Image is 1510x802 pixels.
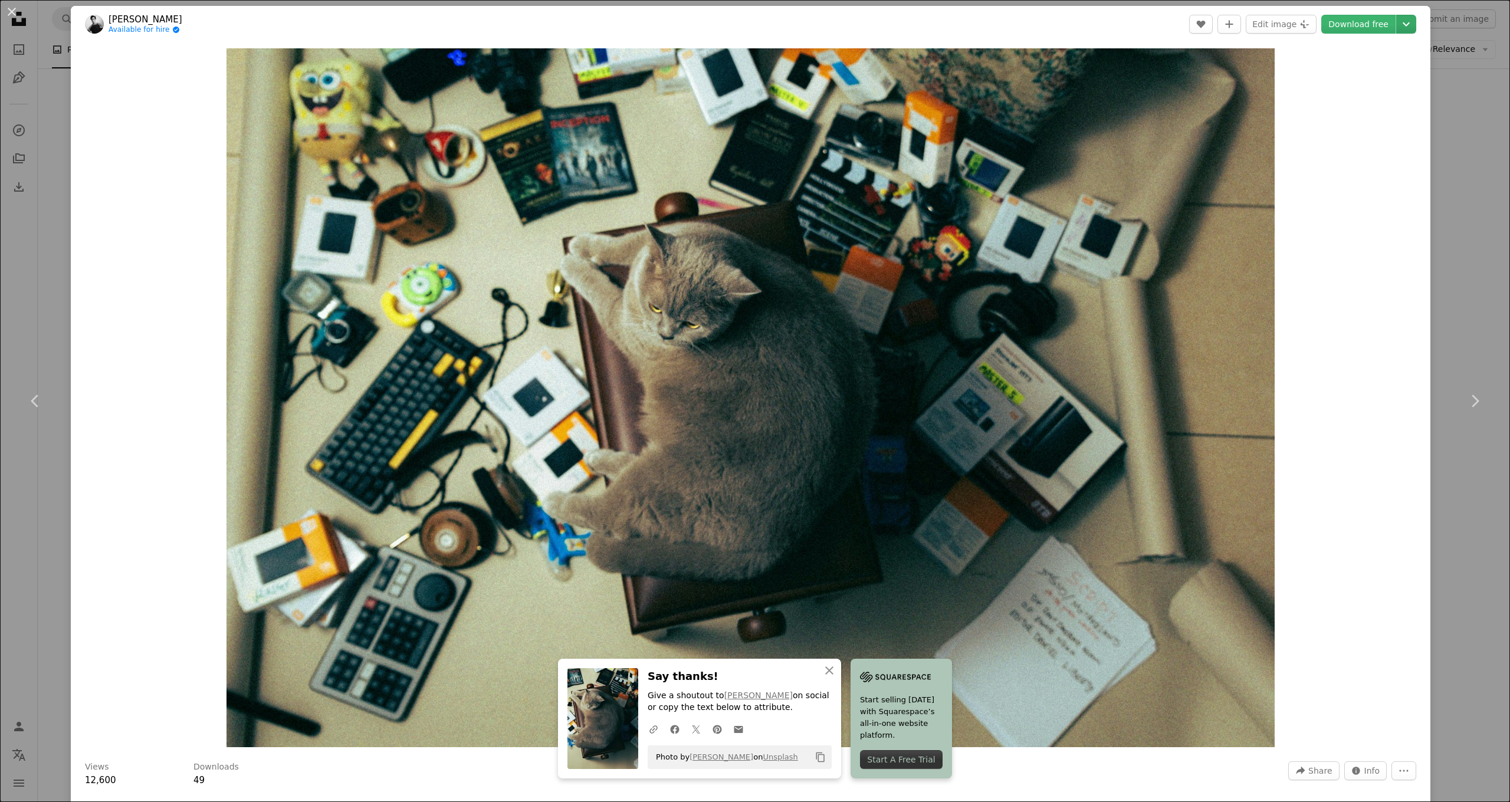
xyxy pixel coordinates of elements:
[690,752,753,761] a: [PERSON_NAME]
[1364,762,1380,780] span: Info
[664,717,685,741] a: Share on Facebook
[650,748,798,767] span: Photo by on
[226,48,1275,747] img: A cat laying on top of a chair covered in toys
[860,668,931,686] img: file-1705255347840-230a6ab5bca9image
[193,761,239,773] h3: Downloads
[109,14,182,25] a: [PERSON_NAME]
[810,747,830,767] button: Copy to clipboard
[1321,15,1396,34] a: Download free
[193,775,205,785] span: 49
[1344,761,1387,780] button: Stats about this image
[1439,344,1510,458] a: Next
[728,717,749,741] a: Share over email
[226,48,1275,747] button: Zoom in on this image
[1391,761,1416,780] button: More Actions
[85,15,104,34] img: Go to Daniel Liberty's profile
[85,761,109,773] h3: Views
[1217,15,1241,34] button: Add to Collection
[1396,15,1416,34] button: Choose download size
[851,659,952,778] a: Start selling [DATE] with Squarespace’s all-in-one website platform.Start A Free Trial
[648,668,832,685] h3: Say thanks!
[648,690,832,714] p: Give a shoutout to on social or copy the text below to attribute.
[1308,762,1332,780] span: Share
[1189,15,1213,34] button: Like
[1246,15,1317,34] button: Edit image
[1288,761,1339,780] button: Share this image
[860,694,943,741] span: Start selling [DATE] with Squarespace’s all-in-one website platform.
[724,691,793,700] a: [PERSON_NAME]
[763,752,797,761] a: Unsplash
[85,775,116,785] span: 12,600
[860,750,943,769] div: Start A Free Trial
[109,25,182,35] a: Available for hire
[707,717,728,741] a: Share on Pinterest
[685,717,707,741] a: Share on Twitter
